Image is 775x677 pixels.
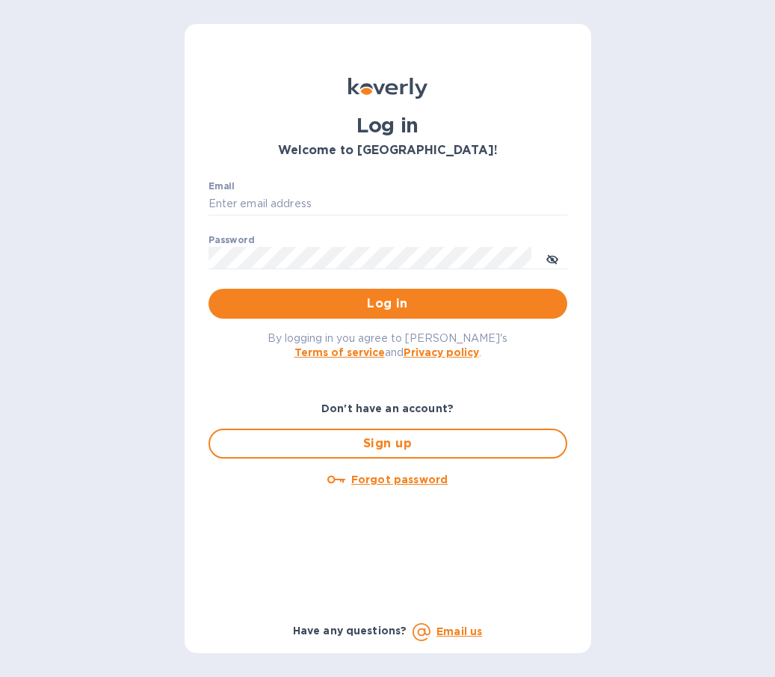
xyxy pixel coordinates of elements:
[351,474,448,485] u: Forgot password
[222,435,554,453] span: Sign up
[209,183,235,192] label: Email
[209,429,567,459] button: Sign up
[209,144,567,158] h3: Welcome to [GEOGRAPHIC_DATA]!
[404,346,479,358] a: Privacy policy
[268,332,507,358] span: By logging in you agree to [PERSON_NAME]'s and .
[537,243,567,273] button: toggle password visibility
[348,78,427,99] img: Koverly
[209,289,567,319] button: Log in
[321,402,454,414] b: Don't have an account?
[209,236,254,245] label: Password
[293,625,407,637] b: Have any questions?
[209,114,567,138] h1: Log in
[294,346,385,358] a: Terms of service
[436,625,482,637] a: Email us
[209,193,567,215] input: Enter email address
[220,295,555,313] span: Log in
